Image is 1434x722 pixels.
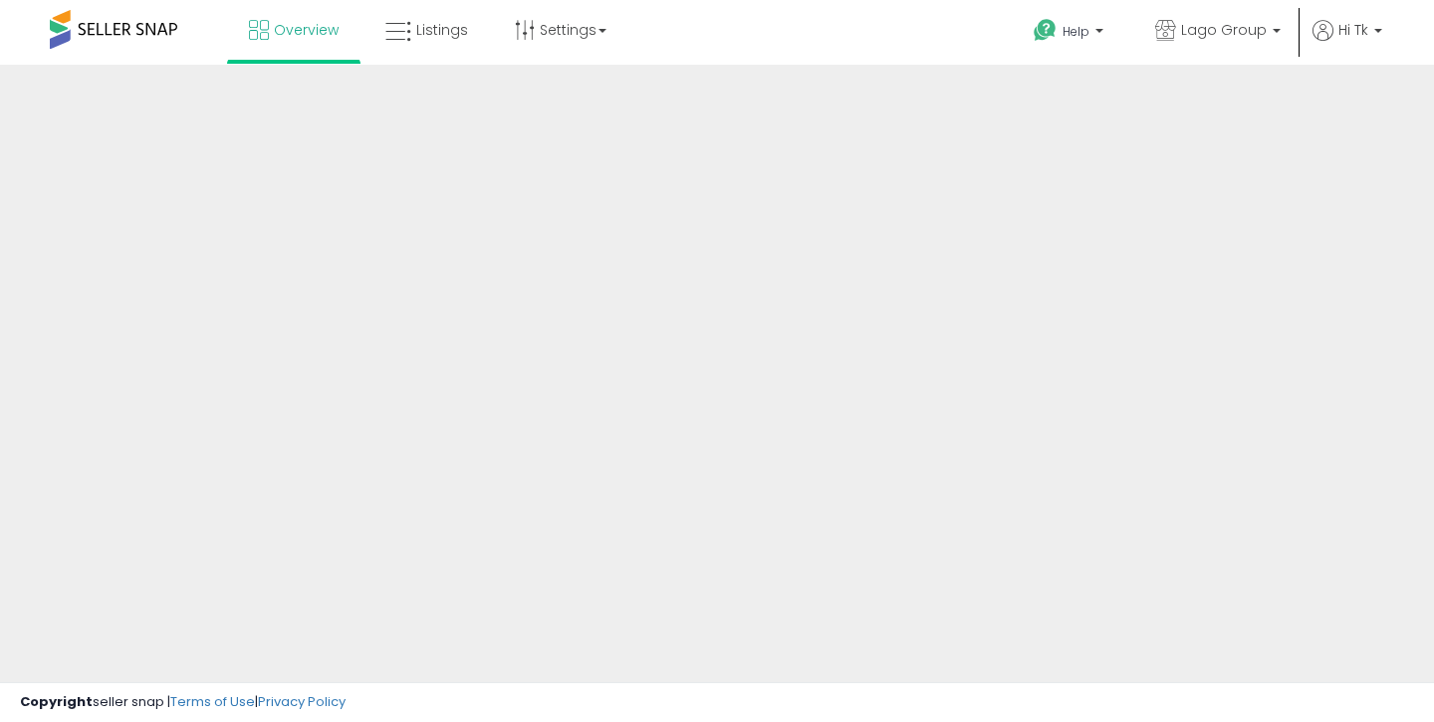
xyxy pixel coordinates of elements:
[1181,20,1267,40] span: Lago Group
[1018,3,1123,65] a: Help
[416,20,468,40] span: Listings
[1033,18,1058,43] i: Get Help
[1313,20,1382,65] a: Hi Tk
[20,692,93,711] strong: Copyright
[274,20,339,40] span: Overview
[1338,20,1368,40] span: Hi Tk
[20,693,346,712] div: seller snap | |
[1063,23,1089,40] span: Help
[258,692,346,711] a: Privacy Policy
[170,692,255,711] a: Terms of Use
